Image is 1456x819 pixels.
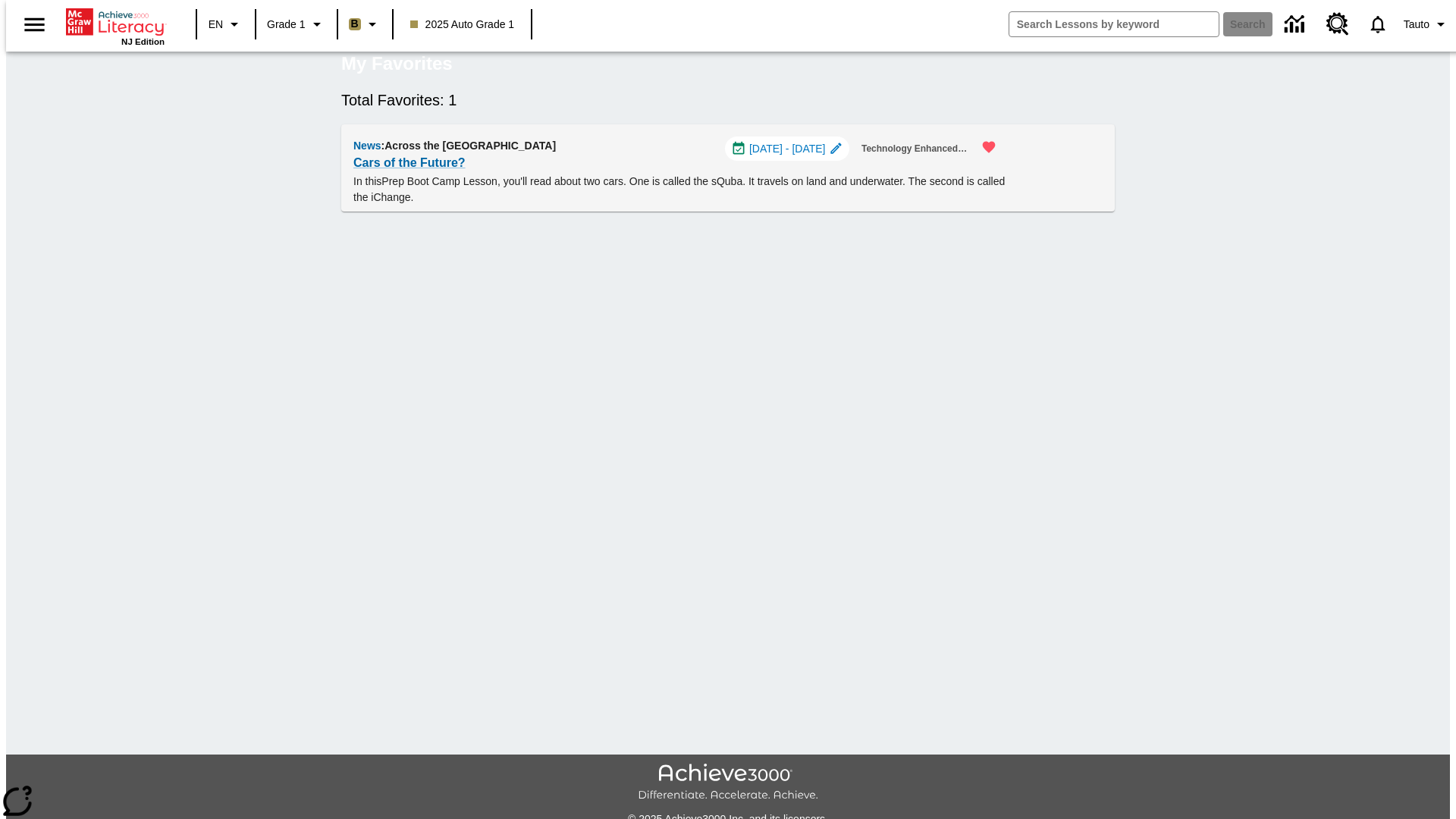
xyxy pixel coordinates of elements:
[341,52,453,76] h5: My Favorites
[861,141,969,157] span: Technology Enhanced Item
[855,136,975,162] button: Technology Enhanced Item
[351,14,359,33] span: B
[410,17,515,33] span: 2025 Auto Grade 1
[1317,4,1358,45] a: Resource Center, Will open in new tab
[1358,5,1398,44] a: Notifications
[749,141,826,157] span: [DATE] - [DATE]
[202,11,250,38] button: Language: EN, Select a language
[1009,12,1219,36] input: search field
[972,130,1006,164] button: Remove from Favorites
[1404,17,1429,33] span: Tauto
[353,175,1005,203] testabrev: Prep Boot Camp Lesson, you'll read about two cars. One is called the sQuba. It travels on land an...
[267,17,306,33] span: Grade 1
[261,11,332,38] button: Grade: Grade 1, Select a grade
[121,37,165,46] span: NJ Edition
[353,140,381,152] span: News
[343,11,388,38] button: Boost Class color is light brown. Change class color
[1398,11,1456,38] button: Profile/Settings
[66,7,165,37] a: Home
[12,2,57,47] button: Open side menu
[353,174,1006,206] p: In this
[341,88,1115,112] h6: Total Favorites: 1
[725,136,849,161] div: Jul 01 - Aug 01 Choose Dates
[209,17,223,33] span: EN
[638,764,818,802] img: Achieve3000 Differentiate Accelerate Achieve
[1276,4,1317,45] a: Data Center
[66,5,165,46] div: Home
[353,152,466,174] a: Cars of the Future?
[381,140,557,152] span: : Across the [GEOGRAPHIC_DATA]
